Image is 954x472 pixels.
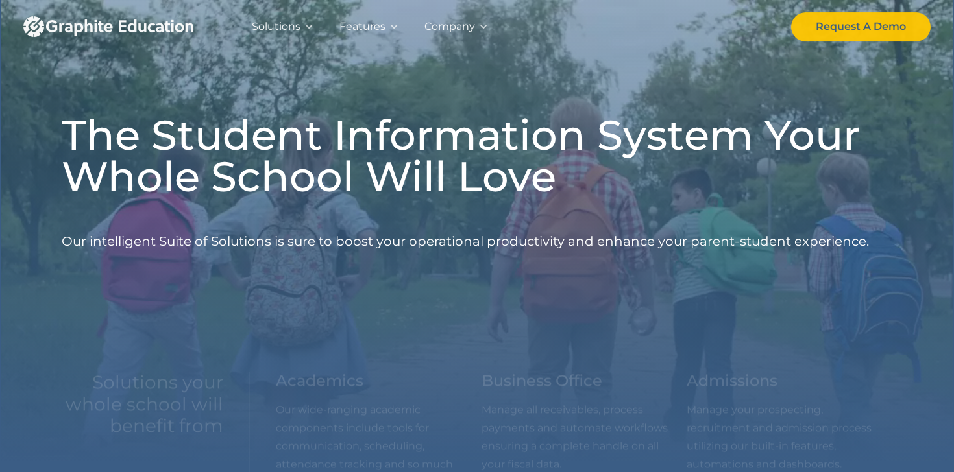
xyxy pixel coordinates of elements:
h2: Solutions your whole school will benefit from [62,372,223,437]
div: Request A Demo [816,18,906,36]
div: Company [411,1,501,53]
h1: The Student Information System Your Whole School Will Love [62,114,892,197]
h3: Academics [276,372,363,390]
div: Features [339,18,385,36]
h3: Admissions [687,372,777,390]
a: home [23,1,218,53]
p: Our intelligent Suite of Solutions is sure to boost your operational productivity and enhance you... [62,207,869,276]
h3: Business Office [482,372,602,390]
div: Company [424,18,475,36]
div: Features [326,1,411,53]
a: Request A Demo [791,12,931,41]
div: Solutions [239,1,326,53]
div: Solutions [252,18,300,36]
